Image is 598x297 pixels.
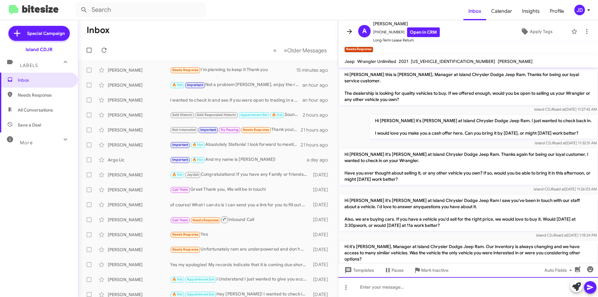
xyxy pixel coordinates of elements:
span: said at [554,187,565,191]
h1: Inbox [87,25,110,35]
div: Argo Llc [108,157,170,163]
span: Wrangler Unlimited [357,59,396,64]
span: Important [187,83,203,87]
div: [PERSON_NAME] [108,187,170,193]
div: [PERSON_NAME] [108,112,170,118]
div: Inbound Call [170,216,310,223]
div: 21 hours ago [301,142,333,148]
button: Templates [338,265,379,276]
span: said at [554,107,565,112]
p: Hi [PERSON_NAME] it's [PERSON_NAME] at Island Chrysler Dodge Jeep Ram. I just wanted to check bac... [370,115,597,139]
div: And my name is [PERSON_NAME]! [170,156,307,163]
span: » [284,46,287,54]
div: [PERSON_NAME] [108,232,170,238]
div: I Understand I just wanted to give you accurate pricing not Estimates! and that will mostly depen... [170,276,310,283]
span: Sold Historic [172,113,193,117]
div: Absolutely Stefania! I look forward to meeting with you then! [170,141,301,148]
span: Island CDJR [DATE] 1:18:24 PM [536,233,597,237]
span: Needs Response [172,232,199,237]
div: I'm planning to keep it Thank you [170,66,296,74]
div: an hour ago [302,82,333,88]
div: of course! What I can do is I can send you a link for you to fill out since I haven't seen the ca... [170,202,310,208]
span: 🔥 Hot [192,158,203,162]
div: [PERSON_NAME] [108,202,170,208]
span: Call Them [172,188,188,192]
span: Templates [343,265,374,276]
span: Important [172,143,188,147]
a: Special Campaign [8,26,70,41]
span: All Conversations [18,107,53,113]
span: Island CDJR [DATE] 11:26:03 AM [534,187,597,191]
div: I wanted to check in and see if you were open to trading in a bit early! [170,97,302,103]
span: 🔥 Hot [172,173,183,177]
button: JD [569,5,591,15]
div: Congratulations! If you have any Family or friends to refer us to That will be greatly Appreciated! [170,171,310,178]
div: Yes [170,231,310,238]
button: Apply Tags [504,26,568,37]
div: [PERSON_NAME] [108,172,170,178]
div: [DATE] [310,247,333,253]
span: Jaydah [187,173,199,177]
a: Inbox [463,2,486,20]
span: Appointment Set [187,277,214,281]
nav: Page navigation example [270,44,330,57]
div: [DATE] [310,217,333,223]
div: [DATE] [310,232,333,238]
span: Try Pausing [221,128,239,132]
span: Jeep [344,59,355,64]
a: Profile [545,2,569,20]
span: More [20,140,33,146]
div: [DATE] [310,187,333,193]
div: [PERSON_NAME] [108,276,170,283]
span: [PHONE_NUMBER] [373,27,440,37]
span: Appointment Set [240,113,268,117]
span: [PERSON_NAME] [373,20,440,27]
span: Island CDJR [DATE] 11:27:42 AM [534,107,597,112]
p: Hi it's [PERSON_NAME], Manager at Island Chrysler Dodge Jeep Ram. Our inventory is always changin... [339,241,597,265]
div: Sounds great [PERSON_NAME], see you then! Enjoy the rest of your day! [170,111,303,118]
a: Calendar [486,2,517,20]
span: 🔥 Hot [172,292,183,296]
span: said at [556,233,567,237]
div: 15 minutes ago [296,67,333,73]
div: [PERSON_NAME] [108,67,170,73]
span: Sold Responded Historic [197,113,236,117]
div: Thank you! You do the same! [170,126,301,133]
div: Island CDJR [26,46,53,53]
span: 🔥 Hot [172,277,183,281]
div: Great Thank you, We will be in touch! [170,186,310,193]
span: 🔥 Hot [272,113,282,117]
div: [DATE] [310,202,333,208]
div: 2 hours ago [303,112,333,118]
span: « [273,46,277,54]
span: said at [555,141,566,145]
div: [PERSON_NAME] [108,97,170,103]
div: 21 hours ago [301,127,333,133]
span: 🔥 Hot [172,83,183,87]
span: [PERSON_NAME] [498,59,533,64]
div: Yes my apologies! My records indicate that it is coming due shortly, have you given thought to wh... [170,261,310,268]
button: Mark Inactive [409,265,453,276]
span: Older Messages [287,47,327,54]
span: Auto Fields [544,265,574,276]
span: Needs Response [243,128,269,132]
span: Insights [517,2,545,20]
span: Call Them [172,218,188,222]
span: Needs Response [172,68,199,72]
div: [PERSON_NAME] [108,127,170,133]
span: Needs Response [192,218,219,222]
p: Hi [PERSON_NAME] it's [PERSON_NAME] at Island Chrysler Dodge Jeep Ram. Thanks again for being our... [339,149,597,185]
p: Hi [PERSON_NAME] it's [PERSON_NAME] at Island Chrysler Dodge Jeep Ram I saw you've been in touch ... [339,195,597,231]
span: Save a Deal [18,122,41,128]
button: Previous [269,44,280,57]
div: Not a problem [PERSON_NAME], enjoy the rest of your weeK! [170,81,302,89]
span: Long-Term Lease Return [373,37,440,43]
span: Mark Inactive [421,265,448,276]
p: Hi [PERSON_NAME] this is [PERSON_NAME], Manager at Island Chrysler Dodge Jeep Ram. Thanks for bei... [339,69,597,105]
div: [PERSON_NAME] [108,261,170,268]
div: [DATE] [310,276,333,283]
div: [DATE] [310,261,333,268]
div: an hour ago [302,97,333,103]
span: Appointment Set [187,292,214,296]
